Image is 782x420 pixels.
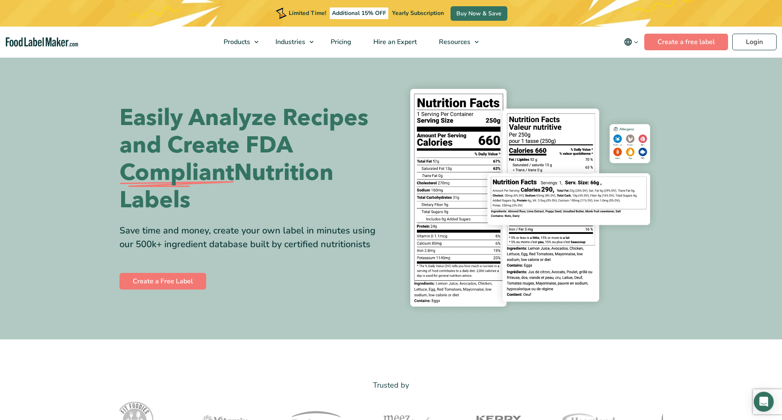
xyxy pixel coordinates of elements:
div: Save time and money, create your own label in minutes using our 500k+ ingredient database built b... [119,224,385,251]
h1: Easily Analyze Recipes and Create FDA Nutrition Labels [119,104,385,214]
span: Industries [273,37,306,47]
span: Yearly Subscription [392,9,444,17]
p: Trusted by [119,379,663,391]
span: Hire an Expert [371,37,418,47]
a: Products [213,27,263,57]
a: Pricing [320,27,361,57]
span: Resources [436,37,471,47]
a: Login [732,34,777,50]
a: Buy Now & Save [451,6,507,21]
span: Compliant [119,159,234,187]
span: Limited Time! [289,9,326,17]
a: Create a free label [644,34,728,50]
a: Industries [265,27,318,57]
span: Additional 15% OFF [330,7,388,19]
div: Open Intercom Messenger [754,392,774,412]
a: Hire an Expert [363,27,426,57]
a: Resources [428,27,483,57]
span: Products [221,37,251,47]
a: Create a Free Label [119,273,206,290]
span: Pricing [328,37,352,47]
